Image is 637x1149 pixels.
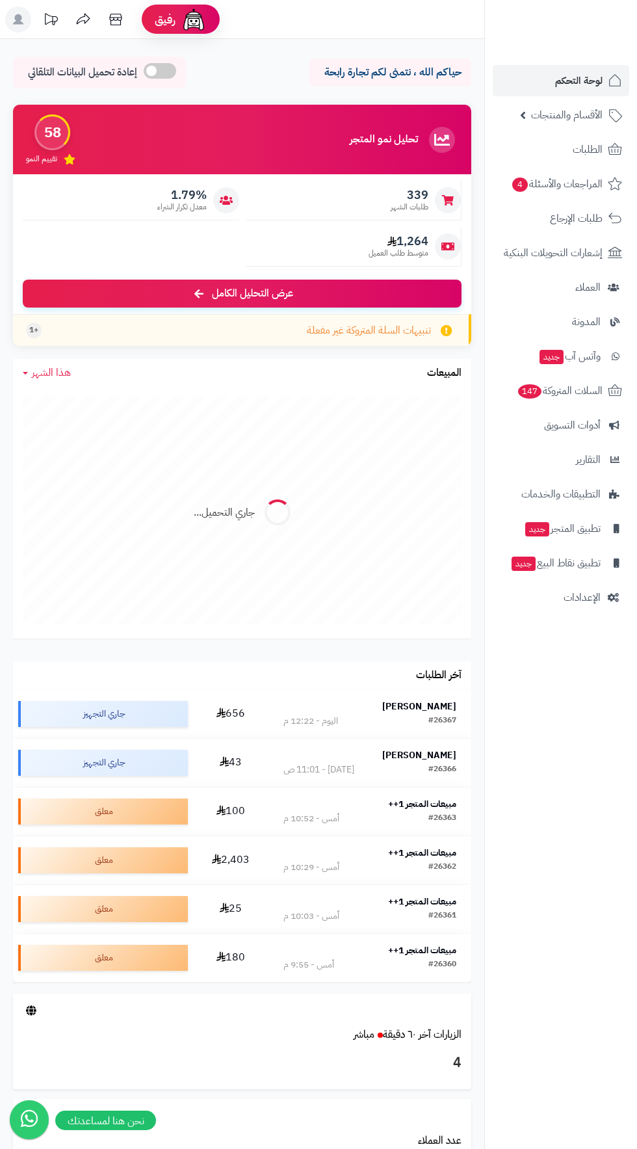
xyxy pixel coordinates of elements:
[493,375,629,406] a: السلات المتروكة147
[539,350,564,364] span: جديد
[28,65,137,80] span: إعادة تحميل البيانات التلقائي
[193,836,268,884] td: 2,403
[428,958,456,971] div: #26360
[193,739,268,787] td: 43
[575,278,601,297] span: العملاء
[23,1052,461,1074] h3: 4
[493,548,629,579] a: تطبيق نقاط البيعجديد
[283,958,334,971] div: أمس - 9:55 م
[354,1027,374,1042] small: مباشر
[493,237,629,269] a: إشعارات التحويلات البنكية
[493,203,629,234] a: طلبات الإرجاع
[564,588,601,607] span: الإعدادات
[18,847,188,873] div: معلق
[283,715,338,728] div: اليوم - 12:22 م
[283,812,339,825] div: أمس - 10:52 م
[18,945,188,971] div: معلق
[544,416,601,434] span: أدوات التسويق
[307,323,431,338] span: تنبيهات السلة المتروكة غير مفعلة
[354,1027,461,1042] a: الزيارات آخر ٦٠ دقيقةمباشر
[416,670,461,681] h3: آخر الطلبات
[181,7,207,33] img: ai-face.png
[193,934,268,982] td: 180
[369,248,428,259] span: متوسط طلب العميل
[350,134,418,146] h3: تحليل نمو المتجر
[391,202,428,213] span: طلبات الشهر
[493,272,629,303] a: العملاء
[283,861,339,874] div: أمس - 10:29 م
[157,188,207,202] span: 1.79%
[517,382,603,400] span: السلات المتروكة
[493,168,629,200] a: المراجعات والأسئلة4
[512,557,536,571] span: جديد
[538,347,601,365] span: وآتس آب
[493,582,629,613] a: الإعدادات
[26,153,57,165] span: تقييم النمو
[525,522,549,536] span: جديد
[388,797,456,811] strong: مبيعات المتجر 1++
[428,715,456,728] div: #26367
[510,554,601,572] span: تطبيق نقاط البيع
[493,410,629,441] a: أدوات التسويق
[382,748,456,762] strong: [PERSON_NAME]
[524,520,601,538] span: تطبيق المتجر
[369,234,428,248] span: 1,264
[493,341,629,372] a: وآتس آبجديد
[493,306,629,337] a: المدونة
[576,451,601,469] span: التقارير
[283,910,339,923] div: أمس - 10:03 م
[318,65,461,80] p: حياكم الله ، نتمنى لكم تجارة رابحة
[511,175,603,193] span: المراجعات والأسئلة
[18,896,188,922] div: معلق
[388,944,456,957] strong: مبيعات المتجر 1++
[29,324,38,336] span: +1
[193,787,268,836] td: 100
[193,690,268,738] td: 656
[388,895,456,908] strong: مبيعات المتجر 1++
[573,140,603,159] span: الطلبات
[193,885,268,933] td: 25
[493,513,629,544] a: تطبيق المتجرجديد
[212,286,293,301] span: عرض التحليل الكامل
[504,244,603,262] span: إشعارات التحويلات البنكية
[283,763,354,776] div: [DATE] - 11:01 ص
[391,188,428,202] span: 339
[32,365,71,380] span: هذا الشهر
[521,485,601,503] span: التطبيقات والخدمات
[18,750,188,776] div: جاري التجهيز
[418,1133,461,1148] a: عدد العملاء
[555,72,603,90] span: لوحة التحكم
[18,701,188,727] div: جاري التجهيز
[34,7,67,36] a: تحديثات المنصة
[493,479,629,510] a: التطبيقات والخدمات
[18,799,188,825] div: معلق
[157,202,207,213] span: معدل تكرار الشراء
[194,505,255,520] div: جاري التحميل...
[550,209,603,228] span: طلبات الإرجاع
[572,313,601,331] span: المدونة
[493,444,629,475] a: التقارير
[382,700,456,713] strong: [PERSON_NAME]
[428,812,456,825] div: #26363
[531,106,603,124] span: الأقسام والمنتجات
[155,12,175,27] span: رفيق
[493,65,629,96] a: لوحة التحكم
[428,910,456,923] div: #26361
[518,384,541,399] span: 147
[512,178,528,192] span: 4
[493,134,629,165] a: الطلبات
[428,763,456,776] div: #26366
[427,367,461,379] h3: المبيعات
[23,280,461,308] a: عرض التحليل الكامل
[388,846,456,860] strong: مبيعات المتجر 1++
[23,365,71,380] a: هذا الشهر
[428,861,456,874] div: #26362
